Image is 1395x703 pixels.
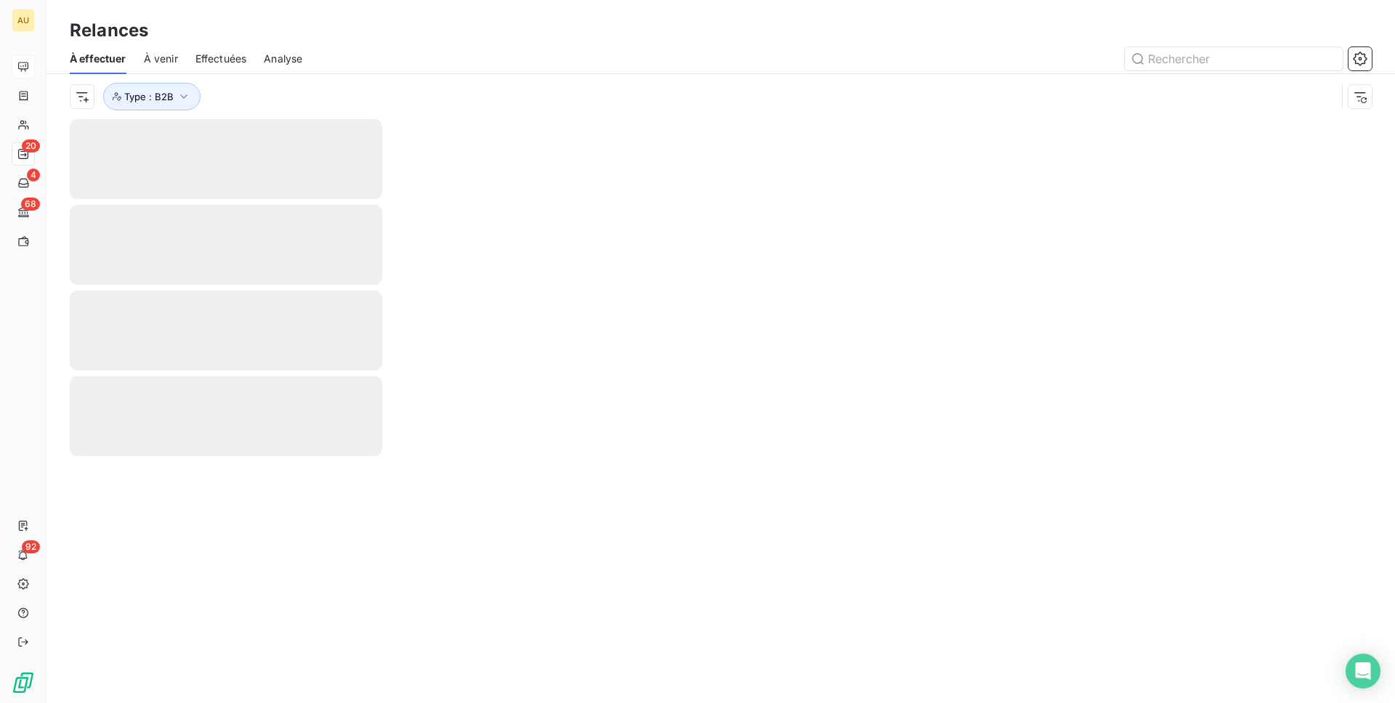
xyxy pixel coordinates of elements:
[22,139,40,153] span: 20
[1346,654,1380,688] div: Open Intercom Messenger
[27,168,40,182] span: 4
[70,17,148,44] h3: Relances
[124,91,174,102] span: Type : B2B
[22,540,40,553] span: 92
[12,9,35,32] div: AU
[144,52,178,66] span: À venir
[70,52,126,66] span: À effectuer
[12,671,35,694] img: Logo LeanPay
[21,198,40,211] span: 68
[264,52,302,66] span: Analyse
[195,52,247,66] span: Effectuées
[1125,47,1343,70] input: Rechercher
[103,83,201,110] button: Type : B2B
